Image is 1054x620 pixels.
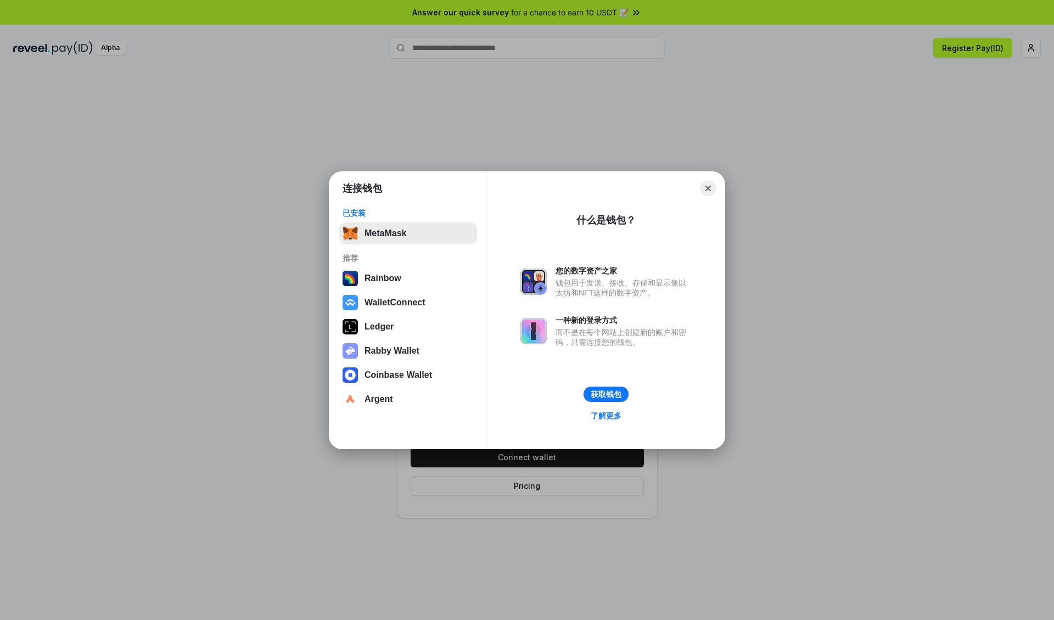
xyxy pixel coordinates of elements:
[365,298,425,308] div: WalletConnect
[365,346,419,356] div: Rabby Wallet
[339,292,477,314] button: WalletConnect
[339,364,477,386] button: Coinbase Wallet
[343,182,382,195] h1: 连接钱包
[343,271,358,286] img: svg+xml,%3Csvg%20width%3D%22120%22%20height%3D%22120%22%20viewBox%3D%220%200%20120%20120%22%20fil...
[343,253,474,263] div: 推荐
[520,269,547,295] img: svg+xml,%3Csvg%20xmlns%3D%22http%3A%2F%2Fwww.w3.org%2F2000%2Fsvg%22%20fill%3D%22none%22%20viewBox...
[339,388,477,410] button: Argent
[556,278,692,298] div: 钱包用于发送、接收、存储和显示像以太坊和NFT这样的数字资产。
[343,343,358,359] img: svg+xml,%3Csvg%20xmlns%3D%22http%3A%2F%2Fwww.w3.org%2F2000%2Fsvg%22%20fill%3D%22none%22%20viewBox...
[576,214,636,227] div: 什么是钱包？
[339,316,477,338] button: Ledger
[365,370,432,380] div: Coinbase Wallet
[343,226,358,241] img: svg+xml,%3Csvg%20fill%3D%22none%22%20height%3D%2233%22%20viewBox%3D%220%200%2035%2033%22%20width%...
[339,340,477,362] button: Rabby Wallet
[343,367,358,383] img: svg+xml,%3Csvg%20width%3D%2228%22%20height%3D%2228%22%20viewBox%3D%220%200%2028%2028%22%20fill%3D...
[591,389,621,399] div: 获取钱包
[365,322,394,332] div: Ledger
[365,228,406,238] div: MetaMask
[365,273,401,283] div: Rainbow
[343,295,358,310] img: svg+xml,%3Csvg%20width%3D%2228%22%20height%3D%2228%22%20viewBox%3D%220%200%2028%2028%22%20fill%3D...
[556,266,692,276] div: 您的数字资产之家
[339,222,477,244] button: MetaMask
[343,319,358,334] img: svg+xml,%3Csvg%20xmlns%3D%22http%3A%2F%2Fwww.w3.org%2F2000%2Fsvg%22%20width%3D%2228%22%20height%3...
[365,394,393,404] div: Argent
[584,387,629,402] button: 获取钱包
[556,327,692,347] div: 而不是在每个网站上创建新的账户和密码，只需连接您的钱包。
[700,181,716,196] button: Close
[339,267,477,289] button: Rainbow
[520,318,547,344] img: svg+xml,%3Csvg%20xmlns%3D%22http%3A%2F%2Fwww.w3.org%2F2000%2Fsvg%22%20fill%3D%22none%22%20viewBox...
[343,392,358,407] img: svg+xml,%3Csvg%20width%3D%2228%22%20height%3D%2228%22%20viewBox%3D%220%200%2028%2028%22%20fill%3D...
[591,411,621,421] div: 了解更多
[343,208,474,218] div: 已安装
[556,315,692,325] div: 一种新的登录方式
[584,409,628,423] a: 了解更多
